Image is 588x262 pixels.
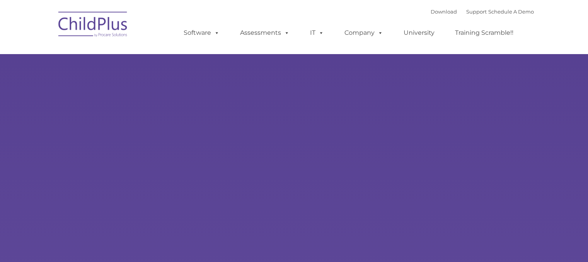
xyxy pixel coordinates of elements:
[302,25,332,41] a: IT
[396,25,442,41] a: University
[232,25,297,41] a: Assessments
[431,9,534,15] font: |
[337,25,391,41] a: Company
[431,9,457,15] a: Download
[466,9,487,15] a: Support
[176,25,227,41] a: Software
[447,25,521,41] a: Training Scramble!!
[488,9,534,15] a: Schedule A Demo
[55,6,132,45] img: ChildPlus by Procare Solutions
